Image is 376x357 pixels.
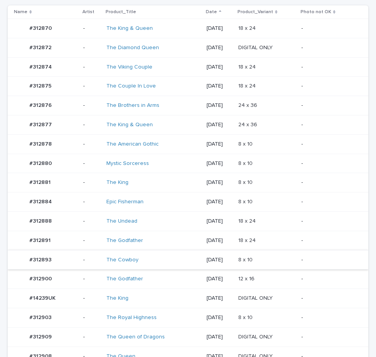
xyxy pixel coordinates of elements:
[106,8,136,16] p: Product_Title
[106,102,159,109] a: The Brothers in Arms
[301,295,356,302] p: -
[207,218,232,225] p: [DATE]
[14,8,27,16] p: Name
[83,83,101,89] p: -
[8,19,368,38] tr: #312870#312870 -The King & Queen [DATE]18 x 2418 x 24 -
[301,218,356,225] p: -
[83,314,101,321] p: -
[106,83,156,89] a: The Couple In Love
[207,141,232,148] p: [DATE]
[207,64,232,70] p: [DATE]
[106,64,152,70] a: The Viking Couple
[207,295,232,302] p: [DATE]
[301,25,356,32] p: -
[8,308,368,327] tr: #312903#312903 -The Royal Highness [DATE]8 x 108 x 10 -
[29,255,53,263] p: #312893
[83,45,101,51] p: -
[207,179,232,186] p: [DATE]
[238,293,274,302] p: DIGITAL ONLY
[8,231,368,250] tr: #312891#312891 -The Godfather [DATE]18 x 2418 x 24 -
[238,139,254,148] p: 8 x 10
[29,274,53,282] p: #312900
[29,43,53,51] p: #312872
[206,8,217,16] p: Date
[8,269,368,289] tr: #312900#312900 -The Godfather [DATE]12 x 1612 x 16 -
[8,115,368,134] tr: #312877#312877 -The King & Queen [DATE]24 x 3624 x 36 -
[207,122,232,128] p: [DATE]
[8,250,368,269] tr: #312893#312893 -The Cowboy [DATE]8 x 108 x 10 -
[106,314,157,321] a: The Royal Highness
[29,159,53,167] p: #312880
[83,179,101,186] p: -
[106,160,149,167] a: Mystic Sorceress
[29,332,53,340] p: #312909
[29,101,53,109] p: #312876
[301,102,356,109] p: -
[207,83,232,89] p: [DATE]
[82,8,94,16] p: Artist
[301,160,356,167] p: -
[238,178,254,186] p: 8 x 10
[8,38,368,57] tr: #312872#312872 -The Diamond Queen [DATE]DIGITAL ONLYDIGITAL ONLY -
[106,218,137,225] a: The Undead
[83,199,101,205] p: -
[106,257,138,263] a: The Cowboy
[106,122,153,128] a: The King & Queen
[83,141,101,148] p: -
[8,289,368,308] tr: #14239UK#14239UK -The King [DATE]DIGITAL ONLYDIGITAL ONLY -
[83,218,101,225] p: -
[238,216,257,225] p: 18 x 24
[238,101,259,109] p: 24 x 36
[8,134,368,154] tr: #312878#312878 -The American Gothic [DATE]8 x 108 x 10 -
[301,45,356,51] p: -
[207,276,232,282] p: [DATE]
[238,159,254,167] p: 8 x 10
[106,295,128,302] a: The King
[207,199,232,205] p: [DATE]
[301,237,356,244] p: -
[106,141,159,148] a: The American Gothic
[207,314,232,321] p: [DATE]
[301,122,356,128] p: -
[238,332,274,340] p: DIGITAL ONLY
[106,179,128,186] a: The King
[83,122,101,128] p: -
[301,314,356,321] p: -
[8,77,368,96] tr: #312875#312875 -The Couple In Love [DATE]18 x 2418 x 24 -
[29,313,53,321] p: #312903
[83,64,101,70] p: -
[29,197,53,205] p: #312884
[301,199,356,205] p: -
[29,139,53,148] p: #312878
[106,334,165,340] a: The Queen of Dragons
[238,120,259,128] p: 24 x 36
[83,160,101,167] p: -
[8,192,368,212] tr: #312884#312884 -Epic Fisherman [DATE]8 x 108 x 10 -
[8,173,368,192] tr: #312881#312881 -The King [DATE]8 x 108 x 10 -
[301,83,356,89] p: -
[8,154,368,173] tr: #312880#312880 -Mystic Sorceress [DATE]8 x 108 x 10 -
[238,24,257,32] p: 18 x 24
[29,120,53,128] p: #312877
[106,25,153,32] a: The King & Queen
[238,62,257,70] p: 18 x 24
[29,216,53,225] p: #312888
[207,102,232,109] p: [DATE]
[301,257,356,263] p: -
[106,199,144,205] a: Epic Fisherman
[301,334,356,340] p: -
[207,237,232,244] p: [DATE]
[207,45,232,51] p: [DATE]
[29,236,52,244] p: #312891
[238,236,257,244] p: 18 x 24
[238,313,254,321] p: 8 x 10
[8,57,368,77] tr: #312874#312874 -The Viking Couple [DATE]18 x 2418 x 24 -
[29,62,53,70] p: #312874
[29,293,57,302] p: #14239UK
[238,255,254,263] p: 8 x 10
[8,327,368,347] tr: #312909#312909 -The Queen of Dragons [DATE]DIGITAL ONLYDIGITAL ONLY -
[238,8,273,16] p: Product_Variant
[8,96,368,115] tr: #312876#312876 -The Brothers in Arms [DATE]24 x 3624 x 36 -
[29,81,53,89] p: #312875
[301,276,356,282] p: -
